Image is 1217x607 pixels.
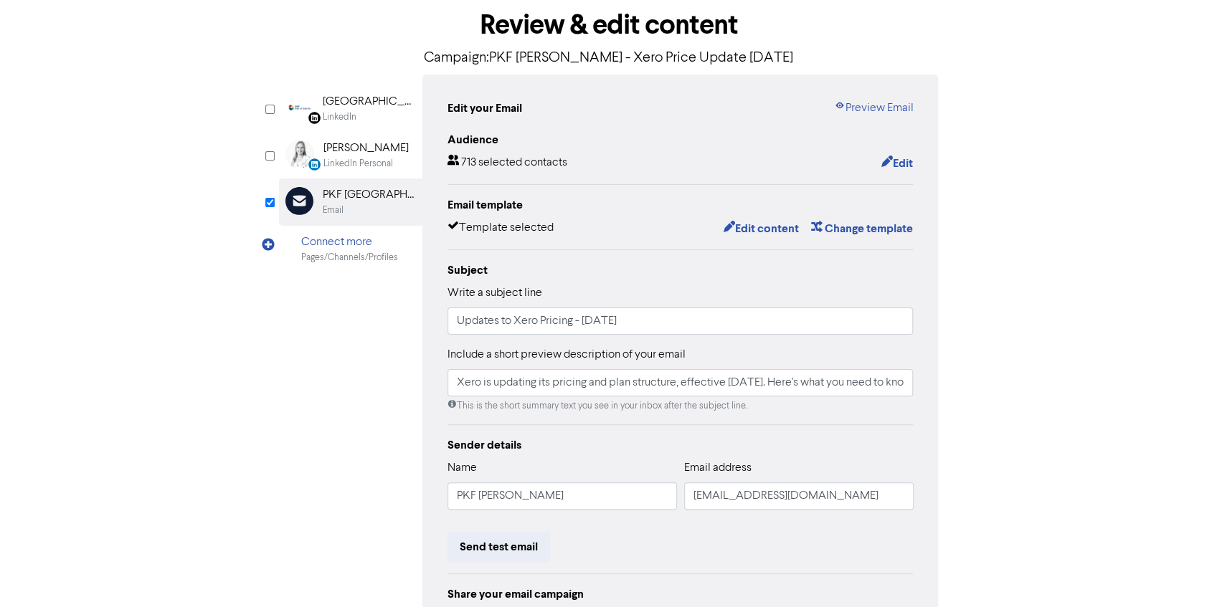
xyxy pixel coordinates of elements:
div: Email [323,204,344,217]
div: Email template [448,196,914,214]
iframe: Chat Widget [1145,538,1217,607]
div: PKF [GEOGRAPHIC_DATA] [323,186,415,204]
button: Edit content [722,219,799,238]
div: Share your email campaign [448,586,914,603]
button: Send test email [448,532,550,562]
div: Connect more [301,234,398,251]
div: Edit your Email [448,100,522,117]
label: Write a subject line [448,285,542,302]
div: [GEOGRAPHIC_DATA] [323,93,415,110]
img: LinkedinPersonal [285,140,314,168]
img: Linkedin [285,93,313,122]
a: Preview Email [833,100,913,117]
div: Sender details [448,436,914,454]
div: Template selected [448,219,554,238]
div: 713 selected contacts [448,154,567,173]
div: Audience [448,131,914,148]
div: Linkedin [GEOGRAPHIC_DATA]LinkedIn [279,85,422,132]
div: LinkedinPersonal [PERSON_NAME]LinkedIn Personal [279,132,422,178]
label: Include a short preview description of your email [448,346,686,363]
div: PKF [GEOGRAPHIC_DATA]Email [279,178,422,225]
div: This is the short summary text you see in your inbox after the subject line. [448,399,914,413]
button: Change template [810,219,913,238]
h1: Review & edit content [279,9,939,42]
label: Email address [684,459,752,477]
label: Name [448,459,477,477]
div: LinkedIn Personal [323,157,393,171]
div: Pages/Channels/Profiles [301,251,398,264]
div: [PERSON_NAME] [323,140,409,157]
div: LinkedIn [323,110,356,124]
button: Edit [880,154,913,173]
div: Subject [448,262,914,279]
div: Connect morePages/Channels/Profiles [279,226,422,272]
p: Campaign: PKF [PERSON_NAME] - Xero Price Update [DATE] [279,47,939,69]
